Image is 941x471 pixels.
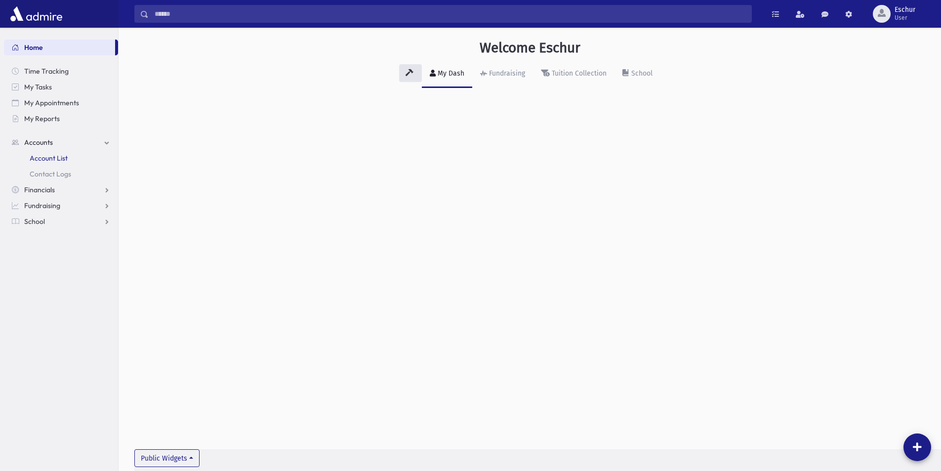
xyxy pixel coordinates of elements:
[24,98,79,107] span: My Appointments
[4,63,118,79] a: Time Tracking
[4,134,118,150] a: Accounts
[24,67,69,76] span: Time Tracking
[24,83,52,91] span: My Tasks
[4,198,118,214] a: Fundraising
[8,4,65,24] img: AdmirePro
[24,201,60,210] span: Fundraising
[895,6,915,14] span: Eschur
[614,60,660,88] a: School
[30,170,71,178] span: Contact Logs
[4,111,118,127] a: My Reports
[4,79,118,95] a: My Tasks
[533,60,614,88] a: Tuition Collection
[24,185,55,194] span: Financials
[134,449,200,467] button: Public Widgets
[4,150,118,166] a: Account List
[422,60,472,88] a: My Dash
[629,69,653,78] div: School
[4,182,118,198] a: Financials
[4,95,118,111] a: My Appointments
[895,14,915,22] span: User
[30,154,68,163] span: Account List
[436,69,464,78] div: My Dash
[24,114,60,123] span: My Reports
[149,5,751,23] input: Search
[24,138,53,147] span: Accounts
[24,217,45,226] span: School
[4,214,118,229] a: School
[4,40,115,55] a: Home
[487,69,525,78] div: Fundraising
[480,40,580,56] h3: Welcome Eschur
[472,60,533,88] a: Fundraising
[4,166,118,182] a: Contact Logs
[24,43,43,52] span: Home
[550,69,607,78] div: Tuition Collection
